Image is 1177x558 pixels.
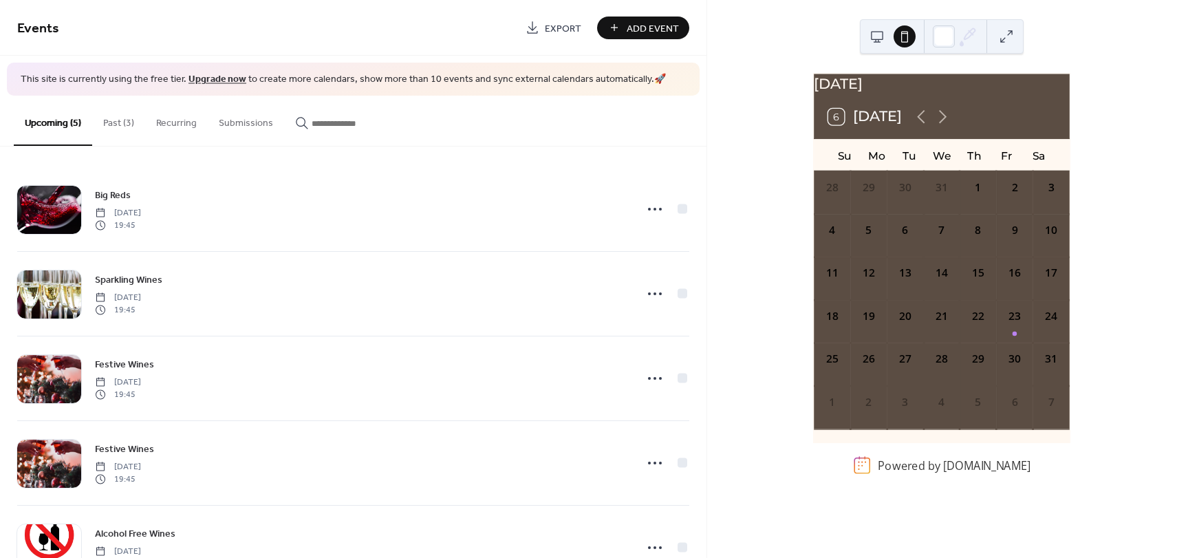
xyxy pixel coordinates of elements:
[897,351,913,367] div: 27
[95,357,154,372] span: Festive Wines
[861,266,876,281] div: 12
[545,21,581,36] span: Export
[95,206,141,219] span: [DATE]
[828,139,861,171] div: Su
[861,222,876,238] div: 5
[926,139,958,171] div: We
[95,460,141,473] span: [DATE]
[971,308,986,324] div: 22
[95,219,141,232] span: 19:45
[95,442,154,456] span: Festive Wines
[1007,351,1023,367] div: 30
[145,96,208,144] button: Recurring
[1044,351,1059,367] div: 31
[824,222,840,238] div: 4
[824,394,840,410] div: 1
[1044,394,1059,410] div: 7
[934,351,950,367] div: 28
[971,394,986,410] div: 5
[1044,222,1059,238] div: 10
[824,266,840,281] div: 11
[95,545,141,557] span: [DATE]
[1007,308,1023,324] div: 23
[878,458,1030,473] div: Powered by
[21,73,666,87] span: This site is currently using the free tier. to create more calendars, show more than 10 events an...
[95,304,141,316] span: 19:45
[1007,394,1023,410] div: 6
[971,180,986,195] div: 1
[515,17,592,39] a: Export
[95,526,175,541] a: Alcohol Free Wines
[1007,266,1023,281] div: 16
[822,105,908,129] button: 6[DATE]
[1044,180,1059,195] div: 3
[824,351,840,367] div: 25
[897,266,913,281] div: 13
[95,291,141,303] span: [DATE]
[824,180,840,195] div: 28
[943,458,1030,473] a: [DOMAIN_NAME]
[14,96,92,146] button: Upcoming (5)
[1007,222,1023,238] div: 9
[17,15,59,42] span: Events
[95,473,141,486] span: 19:45
[95,356,154,372] a: Festive Wines
[1044,308,1059,324] div: 24
[92,96,145,144] button: Past (3)
[934,180,950,195] div: 31
[894,139,926,171] div: Tu
[1023,139,1055,171] div: Sa
[934,266,950,281] div: 14
[95,389,141,401] span: 19:45
[861,139,893,171] div: Mo
[991,139,1023,171] div: Fr
[861,180,876,195] div: 29
[971,351,986,367] div: 29
[897,222,913,238] div: 6
[627,21,679,36] span: Add Event
[934,394,950,410] div: 4
[814,74,1070,95] div: [DATE]
[95,441,154,457] a: Festive Wines
[861,351,876,367] div: 26
[188,70,246,89] a: Upgrade now
[897,180,913,195] div: 30
[208,96,284,144] button: Submissions
[95,376,141,388] span: [DATE]
[897,308,913,324] div: 20
[934,308,950,324] div: 21
[934,222,950,238] div: 7
[824,308,840,324] div: 18
[95,188,131,202] span: Big Reds
[971,222,986,238] div: 8
[95,526,175,541] span: Alcohol Free Wines
[971,266,986,281] div: 15
[1007,180,1023,195] div: 2
[861,394,876,410] div: 2
[861,308,876,324] div: 19
[897,394,913,410] div: 3
[958,139,991,171] div: Th
[95,187,131,203] a: Big Reds
[1044,266,1059,281] div: 17
[597,17,689,39] button: Add Event
[95,272,162,288] a: Sparkling Wines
